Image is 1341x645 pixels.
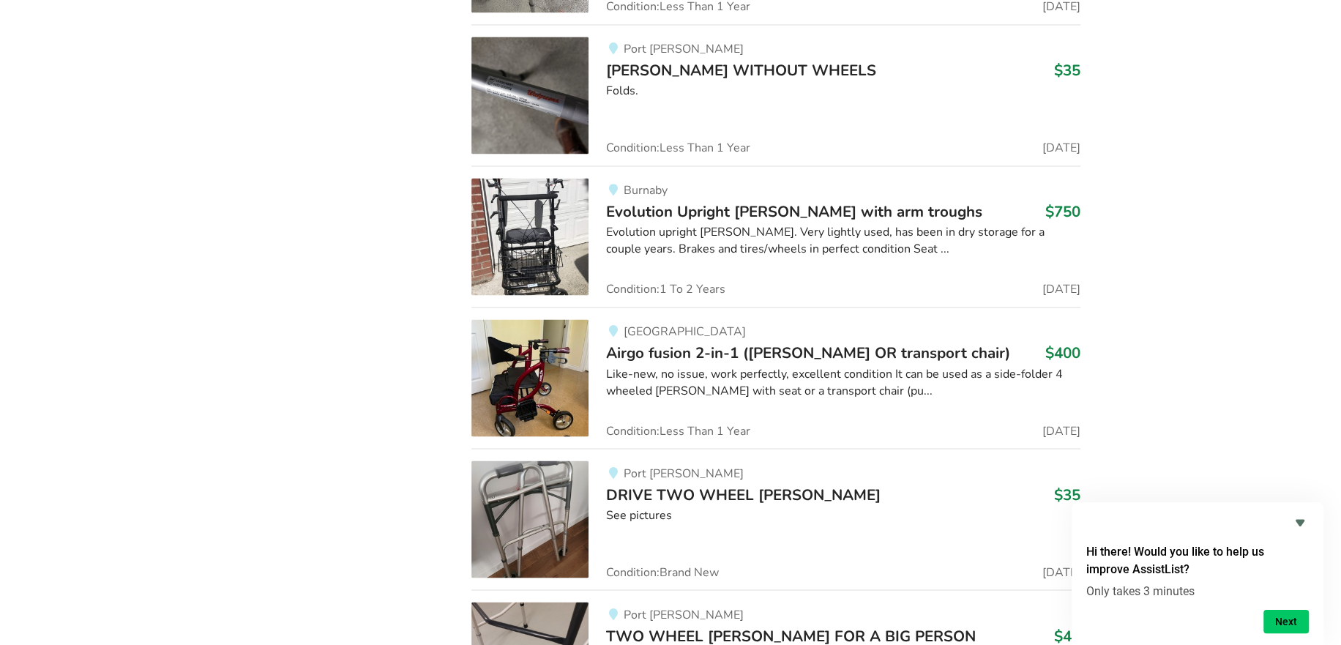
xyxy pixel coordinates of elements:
img: mobility-evolution upright walker with arm troughs [471,178,589,295]
h2: Hi there! Would you like to help us improve AssistList? [1086,543,1309,578]
div: Like-new, no issue, work perfectly, excellent condition It can be used as a side-folder 4 wheeled... [606,365,1080,399]
span: Condition: Less Than 1 Year [606,1,750,12]
span: Condition: 1 To 2 Years [606,283,725,295]
div: Hi there! Would you like to help us improve AssistList? [1086,514,1309,633]
div: See pictures [606,507,1080,523]
p: Only takes 3 minutes [1086,584,1309,598]
span: Condition: Less Than 1 Year [606,142,750,154]
h3: $35 [1054,485,1080,504]
span: [DATE] [1042,566,1080,578]
button: Hide survey [1291,514,1309,532]
span: DRIVE TWO WHEEL [PERSON_NAME] [606,484,881,504]
a: mobility-drive two wheel walkerPort [PERSON_NAME]DRIVE TWO WHEEL [PERSON_NAME]$35See picturesCond... [471,448,1080,589]
div: Folds. [606,83,1080,100]
span: Airgo fusion 2-in-1 ([PERSON_NAME] OR transport chair) [606,343,1010,363]
span: [GEOGRAPHIC_DATA] [624,324,746,340]
div: Evolution upright [PERSON_NAME]. Very lightly used, has been in dry storage for a couple years. B... [606,224,1080,258]
span: [PERSON_NAME] WITHOUT WHEELS [606,60,876,81]
a: mobility-walker without wheelsPort [PERSON_NAME][PERSON_NAME] WITHOUT WHEELS$35Folds.Condition:Le... [471,24,1080,165]
img: mobility-airgo fusion 2-in-1 (walker or transport chair) [471,319,589,436]
span: Port [PERSON_NAME] [624,41,744,57]
a: mobility-airgo fusion 2-in-1 (walker or transport chair)[GEOGRAPHIC_DATA]Airgo fusion 2-in-1 ([PE... [471,307,1080,448]
span: Condition: Brand New [606,566,719,578]
h3: $40 [1054,626,1080,645]
button: Next question [1263,610,1309,633]
span: Evolution Upright [PERSON_NAME] with arm troughs [606,201,982,222]
h3: $400 [1045,343,1080,362]
span: [DATE] [1042,283,1080,295]
span: [DATE] [1042,142,1080,154]
span: Port [PERSON_NAME] [624,465,744,481]
span: Port [PERSON_NAME] [624,606,744,622]
h3: $750 [1045,202,1080,221]
img: mobility-walker without wheels [471,37,589,154]
span: Burnaby [624,182,668,198]
h3: $35 [1054,61,1080,80]
a: mobility-evolution upright walker with arm troughsBurnabyEvolution Upright [PERSON_NAME] with arm... [471,165,1080,307]
span: [DATE] [1042,425,1080,436]
span: Condition: Less Than 1 Year [606,425,750,436]
img: mobility-drive two wheel walker [471,461,589,578]
span: [DATE] [1042,1,1080,12]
